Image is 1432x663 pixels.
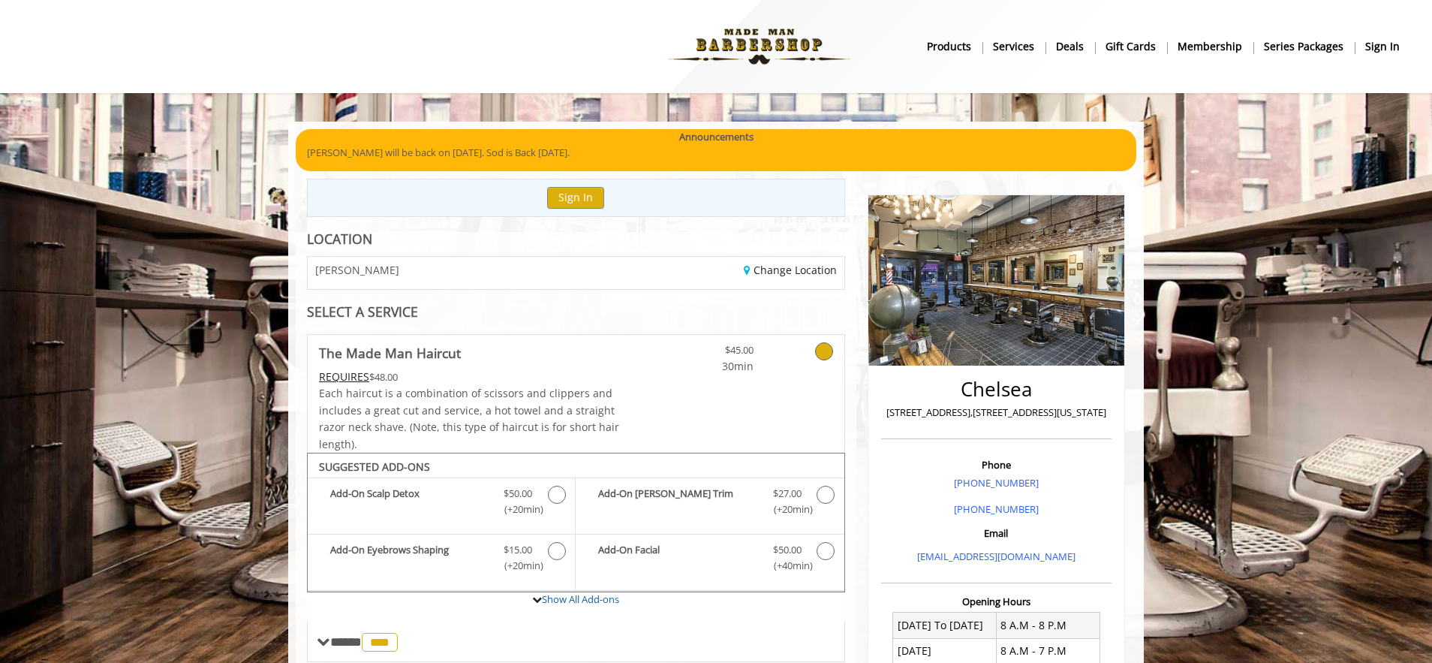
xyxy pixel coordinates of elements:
label: Add-On Facial [583,542,836,577]
img: Made Man Barbershop logo [656,5,862,88]
a: $45.00 [665,335,754,375]
a: [PHONE_NUMBER] [954,502,1039,516]
a: Change Location [744,263,837,277]
span: (+20min ) [496,502,540,517]
a: sign insign in [1355,35,1410,57]
span: $50.00 [504,486,532,502]
a: Gift cardsgift cards [1095,35,1167,57]
a: [EMAIL_ADDRESS][DOMAIN_NAME] [917,550,1076,563]
span: [PERSON_NAME] [315,264,399,276]
b: gift cards [1106,38,1156,55]
a: [PHONE_NUMBER] [954,476,1039,490]
h3: Opening Hours [881,596,1112,607]
b: Add-On Eyebrows Shaping [330,542,489,574]
b: Add-On Facial [598,542,757,574]
span: Each haircut is a combination of scissors and clippers and includes a great cut and service, a ho... [319,386,619,451]
span: $50.00 [773,542,802,558]
span: (+20min ) [496,558,540,574]
div: The Made Man Haircut Add-onS [307,453,845,592]
a: DealsDeals [1045,35,1095,57]
b: Series packages [1264,38,1343,55]
b: Announcements [679,129,754,145]
b: Membership [1178,38,1242,55]
label: Add-On Eyebrows Shaping [315,542,567,577]
a: ServicesServices [982,35,1045,57]
b: Deals [1056,38,1084,55]
b: Add-On [PERSON_NAME] Trim [598,486,757,517]
h3: Phone [885,460,1108,470]
a: Show All Add-ons [542,592,619,606]
span: $27.00 [773,486,802,502]
div: $48.00 [319,369,621,385]
b: SUGGESTED ADD-ONS [319,460,430,474]
span: $15.00 [504,542,532,558]
a: Productsproducts [916,35,982,57]
b: The Made Man Haircut [319,342,461,363]
b: LOCATION [307,230,372,248]
p: [STREET_ADDRESS],[STREET_ADDRESS][US_STATE] [885,405,1108,420]
span: (+20min ) [765,502,809,517]
button: Sign In [547,187,604,209]
a: MembershipMembership [1167,35,1253,57]
label: Add-On Beard Trim [583,486,836,521]
b: Services [993,38,1034,55]
h2: Chelsea [885,378,1108,400]
span: 30min [665,358,754,375]
h3: Email [885,528,1108,538]
a: Series packagesSeries packages [1253,35,1355,57]
span: (+40min ) [765,558,809,574]
p: [PERSON_NAME] will be back on [DATE]. Sod is Back [DATE]. [307,145,1125,161]
td: [DATE] To [DATE] [893,613,997,638]
div: SELECT A SERVICE [307,305,845,319]
label: Add-On Scalp Detox [315,486,567,521]
b: products [927,38,971,55]
span: This service needs some Advance to be paid before we block your appointment [319,369,369,384]
b: sign in [1365,38,1400,55]
td: 8 A.M - 8 P.M [996,613,1100,638]
b: Add-On Scalp Detox [330,486,489,517]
